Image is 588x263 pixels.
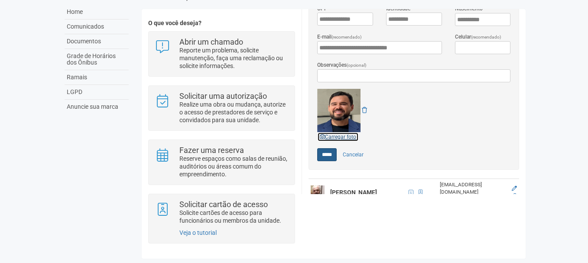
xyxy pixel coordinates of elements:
a: Veja o tutorial [179,229,217,236]
a: Grade de Horários dos Ônibus [65,49,129,70]
img: GetFile [317,89,361,132]
a: Home [65,5,129,19]
strong: Solicitar uma autorização [179,91,267,101]
strong: Solicitar cartão de acesso [179,200,268,209]
p: Reporte um problema, solicite manutenção, faça uma reclamação ou solicite informações. [179,46,288,70]
div: [EMAIL_ADDRESS][DOMAIN_NAME] [440,181,506,196]
strong: Fazer uma reserva [179,146,244,155]
span: (recomendado) [331,35,362,39]
a: Fazer uma reserva Reserve espaços como salas de reunião, auditórios ou áreas comum do empreendime... [155,146,288,178]
span: (recomendado) [471,35,501,39]
a: Solicitar uma autorização Realize uma obra ou mudança, autorize o acesso de prestadores de serviç... [155,92,288,124]
a: Ramais [65,70,129,85]
p: Solicite cartões de acesso para funcionários ou membros da unidade. [179,209,288,224]
a: Remover [362,107,367,114]
a: LGPD [65,85,129,100]
p: Reserve espaços como salas de reunião, auditórios ou áreas comum do empreendimento. [179,155,288,178]
a: Anuncie sua marca [65,100,129,114]
a: Editar membro [512,185,517,192]
a: Documentos [65,34,129,49]
img: user.png [311,185,325,199]
label: E-mail [317,33,362,41]
label: Celular [455,33,501,41]
a: Cancelar [338,148,368,161]
a: Solicitar cartão de acesso Solicite cartões de acesso para funcionários ou membros da unidade. [155,201,288,224]
a: Excluir membro [513,193,517,199]
strong: Abrir um chamado [179,37,243,46]
a: Abrir um chamado Reporte um problema, solicite manutenção, faça uma reclamação ou solicite inform... [155,38,288,70]
label: Observações [317,61,367,69]
a: Carregar foto [317,132,359,142]
a: Comunicados [65,19,129,34]
strong: [PERSON_NAME] [330,189,377,196]
h4: O que você deseja? [148,20,295,26]
p: Realize uma obra ou mudança, autorize o acesso de prestadores de serviço e convidados para sua un... [179,101,288,124]
span: (opcional) [347,63,367,68]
